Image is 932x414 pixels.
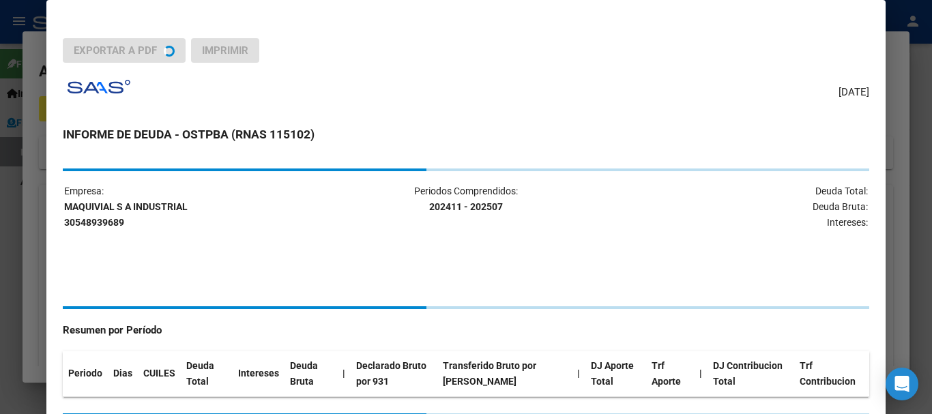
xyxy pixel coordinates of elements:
th: | [572,351,585,396]
th: Intereses [233,351,285,396]
th: Transferido Bruto por [PERSON_NAME] [437,351,572,396]
th: | [337,351,351,396]
strong: 202411 - 202507 [429,201,503,212]
th: Deuda Total [181,351,233,396]
p: Deuda Total: Deuda Bruta: Intereses: [601,183,868,230]
button: Exportar a PDF [63,38,186,63]
th: Trf Aporte [646,351,694,396]
span: Exportar a PDF [74,44,157,57]
h3: INFORME DE DEUDA - OSTPBA (RNAS 115102) [63,125,869,143]
strong: MAQUIVIAL S A INDUSTRIAL 30548939689 [64,201,188,228]
th: DJ Aporte Total [585,351,645,396]
th: Deuda Bruta [285,351,337,396]
div: Open Intercom Messenger [886,368,918,400]
th: Trf Contribucion [794,351,869,396]
th: | [694,351,708,396]
button: Imprimir [191,38,259,63]
p: Empresa: [64,183,331,230]
th: Periodo [63,351,108,396]
h4: Resumen por Período [63,323,869,338]
p: Periodos Comprendidos: [332,183,599,215]
span: Imprimir [202,44,248,57]
th: CUILES [138,351,181,396]
th: Dias [108,351,138,396]
th: Declarado Bruto por 931 [351,351,437,396]
th: DJ Contribucion Total [708,351,794,396]
span: [DATE] [839,85,869,100]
